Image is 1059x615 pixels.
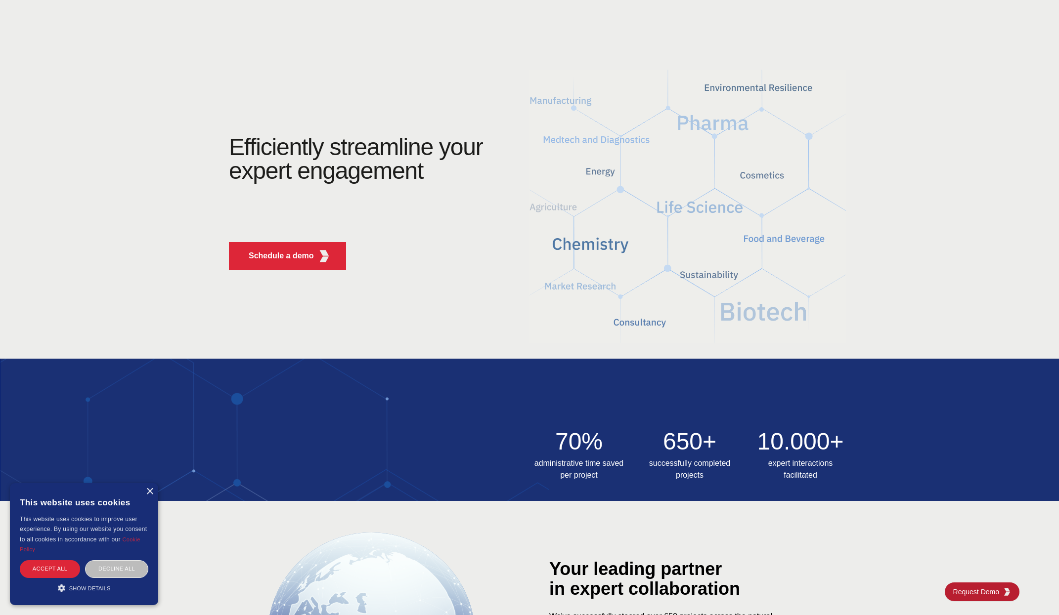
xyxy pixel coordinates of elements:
[751,457,850,481] h3: expert interactions facilitated
[146,488,153,495] div: Close
[953,587,1003,597] span: Request Demo
[69,585,111,591] span: Show details
[945,582,1019,601] a: Request DemoKGG
[229,242,346,270] button: Schedule a demoKGG Fifth Element RED
[640,457,739,481] h3: successfully completed projects
[529,64,846,349] img: KGG Fifth Element RED
[20,583,148,593] div: Show details
[229,134,483,184] h1: Efficiently streamline your expert engagement
[640,430,739,453] h2: 650+
[318,250,330,262] img: KGG Fifth Element RED
[529,430,628,453] h2: 70%
[20,560,80,577] div: Accept all
[249,250,314,262] p: Schedule a demo
[549,559,826,599] div: Your leading partner in expert collaboration
[1003,588,1011,596] img: KGG
[20,516,147,543] span: This website uses cookies to improve user experience. By using our website you consent to all coo...
[751,430,850,453] h2: 10.000+
[529,457,628,481] h3: administrative time saved per project
[85,560,148,577] div: Decline all
[20,536,140,552] a: Cookie Policy
[20,491,148,514] div: This website uses cookies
